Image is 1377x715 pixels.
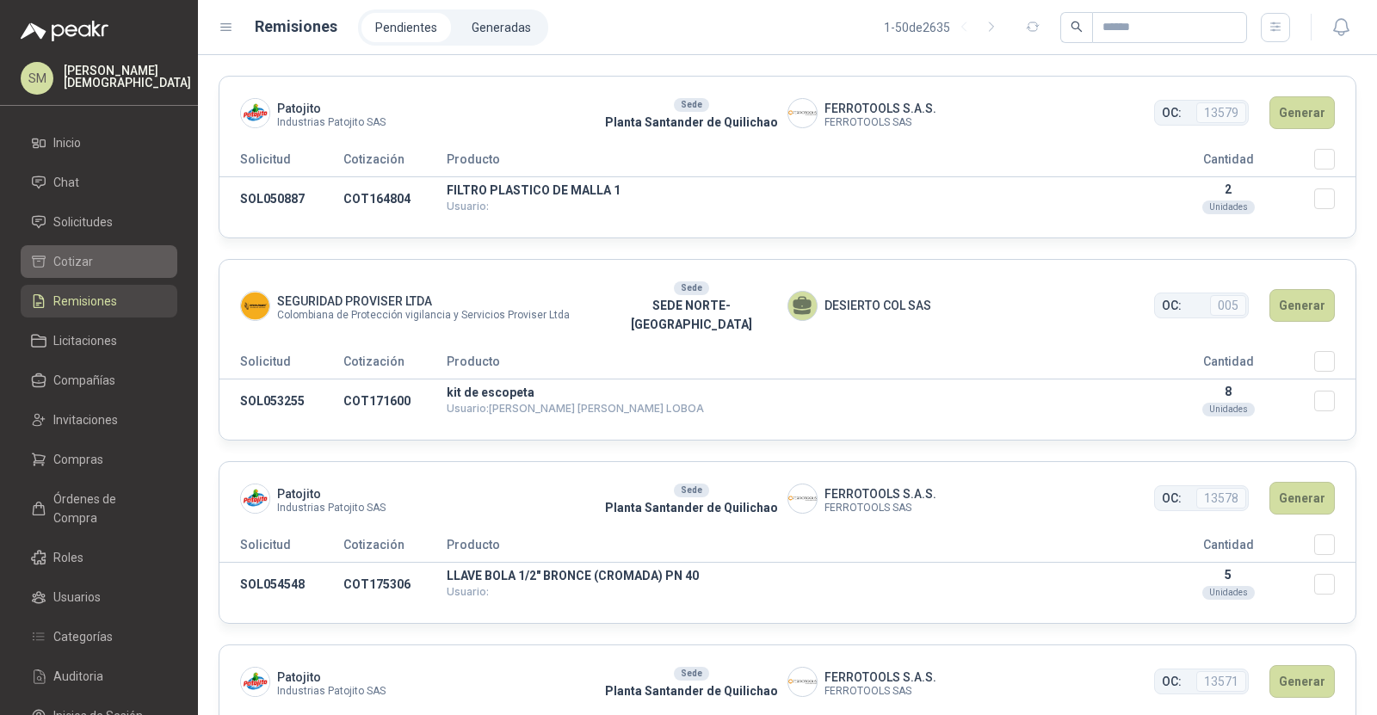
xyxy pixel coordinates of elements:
[53,252,93,271] span: Cotizar
[53,548,83,567] span: Roles
[824,296,931,315] span: DESIERTO COL SAS
[343,351,447,379] th: Cotización
[21,483,177,534] a: Órdenes de Compra
[1202,200,1255,214] div: Unidades
[241,484,269,513] img: Company Logo
[219,177,343,221] td: SOL050887
[21,404,177,436] a: Invitaciones
[21,660,177,693] a: Auditoria
[1196,102,1246,123] span: 13579
[824,503,936,513] span: FERROTOOLS SAS
[674,98,709,112] div: Sede
[824,668,936,687] span: FERROTOOLS S.A.S.
[1314,563,1355,607] td: Seleccionar/deseleccionar
[21,541,177,574] a: Roles
[458,13,545,42] a: Generadas
[884,14,1005,41] div: 1 - 50 de 2635
[53,627,113,646] span: Categorías
[447,585,489,598] span: Usuario:
[1071,21,1083,33] span: search
[53,450,103,469] span: Compras
[21,285,177,317] a: Remisiones
[241,668,269,696] img: Company Logo
[447,402,704,415] span: Usuario: [PERSON_NAME] [PERSON_NAME] LOBOA
[1142,149,1314,177] th: Cantidad
[53,371,115,390] span: Compañías
[21,166,177,199] a: Chat
[1162,489,1182,508] span: OC:
[1314,177,1355,221] td: Seleccionar/deseleccionar
[596,681,787,700] p: Planta Santander de Quilichao
[21,364,177,397] a: Compañías
[277,99,386,118] span: Patojito
[241,292,269,320] img: Company Logo
[21,126,177,159] a: Inicio
[1210,295,1246,316] span: 005
[361,13,451,42] a: Pendientes
[53,410,118,429] span: Invitaciones
[1162,672,1182,691] span: OC:
[53,490,161,527] span: Órdenes de Compra
[277,311,570,320] span: Colombiana de Protección vigilancia y Servicios Proviser Ltda
[447,149,1142,177] th: Producto
[824,484,936,503] span: FERROTOOLS S.A.S.
[21,620,177,653] a: Categorías
[1314,149,1355,177] th: Seleccionar/deseleccionar
[53,667,103,686] span: Auditoria
[1162,103,1182,122] span: OC:
[219,351,343,379] th: Solicitud
[64,65,191,89] p: [PERSON_NAME] [DEMOGRAPHIC_DATA]
[277,687,386,696] span: Industrias Patojito SAS
[674,667,709,681] div: Sede
[674,281,709,295] div: Sede
[219,379,343,423] td: SOL053255
[53,173,79,192] span: Chat
[21,206,177,238] a: Solicitudes
[277,503,386,513] span: Industrias Patojito SAS
[343,563,447,607] td: COT175306
[219,563,343,607] td: SOL054548
[824,99,936,118] span: FERROTOOLS S.A.S.
[53,588,101,607] span: Usuarios
[1202,403,1255,416] div: Unidades
[447,570,1142,582] p: LLAVE BOLA 1/2" BRONCE (CROMADA) PN 40
[343,149,447,177] th: Cotización
[1142,568,1314,582] p: 5
[21,443,177,476] a: Compras
[1162,296,1182,315] span: OC:
[53,133,81,152] span: Inicio
[1314,379,1355,423] td: Seleccionar/deseleccionar
[447,534,1142,563] th: Producto
[21,245,177,278] a: Cotizar
[219,534,343,563] th: Solicitud
[343,534,447,563] th: Cotización
[674,484,709,497] div: Sede
[277,668,386,687] span: Patojito
[1269,96,1335,129] button: Generar
[241,99,269,127] img: Company Logo
[1142,385,1314,398] p: 8
[596,296,787,334] p: SEDE NORTE-[GEOGRAPHIC_DATA]
[1269,482,1335,515] button: Generar
[277,118,386,127] span: Industrias Patojito SAS
[21,62,53,95] div: SM
[447,184,1142,196] p: FILTRO PLASTICO DE MALLA 1
[824,687,936,696] span: FERROTOOLS SAS
[1142,182,1314,196] p: 2
[447,351,1142,379] th: Producto
[21,21,108,41] img: Logo peakr
[447,386,1142,398] p: kit de escopeta
[53,292,117,311] span: Remisiones
[788,668,817,696] img: Company Logo
[788,99,817,127] img: Company Logo
[255,15,337,39] h1: Remisiones
[1196,488,1246,509] span: 13578
[1269,289,1335,322] button: Generar
[788,484,817,513] img: Company Logo
[1314,351,1355,379] th: Seleccionar/deseleccionar
[447,200,489,213] span: Usuario:
[1269,665,1335,698] button: Generar
[1142,534,1314,563] th: Cantidad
